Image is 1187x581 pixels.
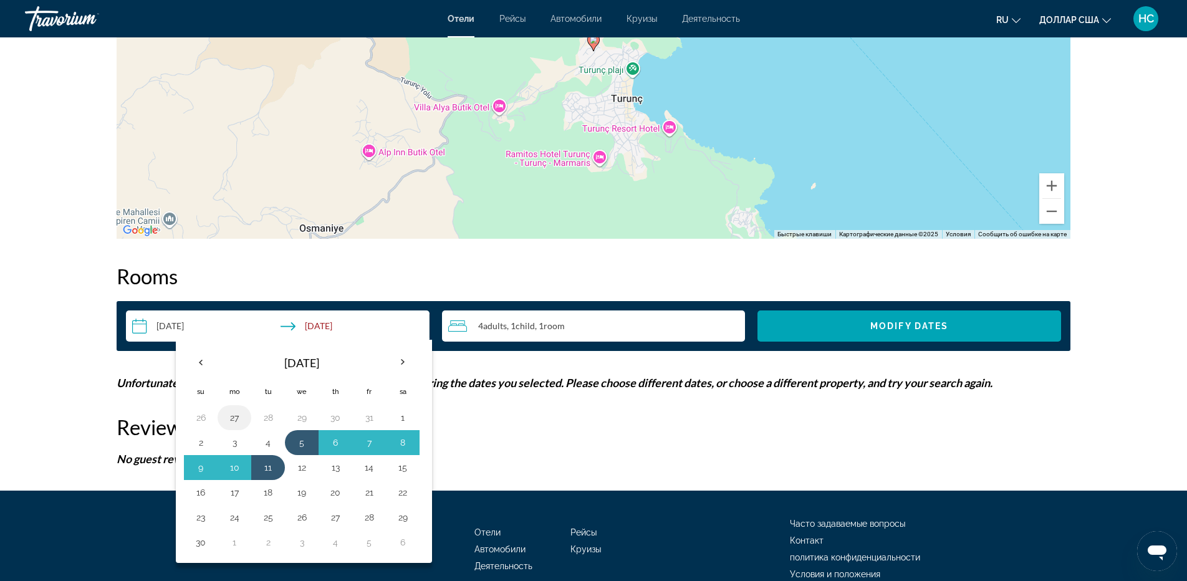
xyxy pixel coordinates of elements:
button: Изменить валюту [1039,11,1111,29]
button: Day 2 [258,534,278,551]
a: политика конфиденциальности [790,552,920,562]
h2: Reviews [117,415,1070,439]
button: Day 25 [258,509,278,526]
a: Круизы [570,544,601,554]
button: Day 9 [191,459,211,476]
button: Day 6 [325,434,345,451]
span: Room [544,320,565,331]
button: Day 5 [359,534,379,551]
span: Картографические данные ©2025 [839,231,938,238]
button: Быстрые клавиши [777,230,832,239]
a: Условия и положения [790,569,880,579]
a: Травориум [25,2,150,35]
font: ru [996,15,1009,25]
span: , 1 [507,321,535,331]
button: Day 29 [393,509,413,526]
button: Day 3 [224,434,244,451]
button: Day 21 [359,484,379,501]
font: доллар США [1039,15,1099,25]
button: Day 1 [224,534,244,551]
iframe: Кнопка запуска окна обмена сообщениями [1137,531,1177,571]
button: Day 27 [325,509,345,526]
button: Previous month [184,348,218,377]
button: Day 17 [224,484,244,501]
button: Day 2 [191,434,211,451]
a: Деятельность [682,14,740,24]
a: Открыть эту область в Google Картах (в новом окне) [120,223,161,239]
button: Меню пользователя [1130,6,1162,32]
h2: Rooms [117,264,1070,289]
span: , 1 [535,321,565,331]
button: Уменьшить [1039,199,1064,224]
button: Day 6 [393,534,413,551]
button: Day 28 [258,409,278,426]
button: Day 12 [292,459,312,476]
button: Day 4 [325,534,345,551]
a: Рейсы [570,527,597,537]
p: Unfortunately, there are no rooms available for this property during the dates you selected. Plea... [117,376,1070,390]
span: 4 [478,321,507,331]
a: Контакт [790,535,824,545]
div: Search widget [126,310,1061,342]
a: Круизы [627,14,657,24]
button: Day 11 [258,459,278,476]
button: Select check in and out date [126,310,430,342]
button: Day 1 [393,409,413,426]
button: Day 24 [224,509,244,526]
img: Google [120,223,161,239]
button: Day 28 [359,509,379,526]
button: Day 7 [359,434,379,451]
button: Day 18 [258,484,278,501]
button: Day 19 [292,484,312,501]
a: Автомобили [550,14,602,24]
button: Day 20 [325,484,345,501]
button: Day 23 [191,509,211,526]
button: Day 15 [393,459,413,476]
table: Left calendar grid [184,348,420,555]
a: Отели [474,527,501,537]
button: Day 26 [191,409,211,426]
th: [DATE] [218,348,386,378]
font: Деятельность [474,561,532,571]
button: Изменить язык [996,11,1021,29]
button: Next month [386,348,420,377]
a: Рейсы [499,14,526,24]
button: Day 29 [292,409,312,426]
span: Adults [483,320,507,331]
button: Day 16 [191,484,211,501]
a: Отели [448,14,474,24]
button: Day 30 [191,534,211,551]
button: Day 27 [224,409,244,426]
a: Часто задаваемые вопросы [790,519,905,529]
button: Day 22 [393,484,413,501]
button: Day 30 [325,409,345,426]
button: Day 31 [359,409,379,426]
button: Увеличить [1039,173,1064,198]
button: Day 10 [224,459,244,476]
button: Day 13 [325,459,345,476]
span: Child [516,320,535,331]
a: Сообщить об ошибке на карте [978,231,1067,238]
button: Day 14 [359,459,379,476]
p: No guest reviews available for this property. [117,452,1070,466]
button: Day 26 [292,509,312,526]
a: Условия (ссылка откроется в новой вкладке) [946,231,971,238]
button: Day 4 [258,434,278,451]
span: Modify Dates [870,321,948,331]
button: Day 5 [292,434,312,451]
button: Day 8 [393,434,413,451]
button: Day 3 [292,534,312,551]
font: НС [1138,12,1154,25]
